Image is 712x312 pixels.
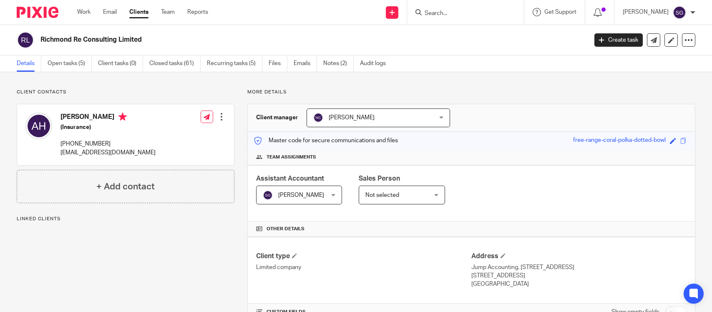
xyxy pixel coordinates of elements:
[424,10,499,18] input: Search
[544,9,576,15] span: Get Support
[267,226,304,232] span: Other details
[103,8,117,16] a: Email
[471,280,687,288] p: [GEOGRAPHIC_DATA]
[294,55,317,72] a: Emails
[323,55,354,72] a: Notes (2)
[365,192,399,198] span: Not selected
[673,6,686,19] img: svg%3E
[77,8,91,16] a: Work
[594,33,643,47] a: Create task
[471,252,687,261] h4: Address
[129,8,148,16] a: Clients
[25,113,52,139] img: svg%3E
[256,263,471,272] p: Limited company
[313,113,323,123] img: svg%3E
[48,55,92,72] a: Open tasks (5)
[60,140,156,148] p: [PHONE_NUMBER]
[278,192,324,198] span: [PERSON_NAME]
[161,8,175,16] a: Team
[247,89,695,96] p: More details
[17,89,234,96] p: Client contacts
[623,8,669,16] p: [PERSON_NAME]
[207,55,262,72] a: Recurring tasks (5)
[17,216,234,222] p: Linked clients
[471,272,687,280] p: [STREET_ADDRESS]
[329,115,375,121] span: [PERSON_NAME]
[471,263,687,272] p: Jump Accounting, [STREET_ADDRESS]
[118,113,127,121] i: Primary
[17,7,58,18] img: Pixie
[17,55,41,72] a: Details
[263,190,273,200] img: svg%3E
[60,123,156,131] h5: (Insurance)
[17,31,34,49] img: svg%3E
[267,154,316,161] span: Team assignments
[359,175,400,182] span: Sales Person
[573,136,666,146] div: free-range-coral-polka-dotted-bowl
[187,8,208,16] a: Reports
[254,136,398,145] p: Master code for secure communications and files
[256,175,324,182] span: Assistant Accountant
[98,55,143,72] a: Client tasks (0)
[269,55,287,72] a: Files
[256,252,471,261] h4: Client type
[360,55,392,72] a: Audit logs
[60,148,156,157] p: [EMAIL_ADDRESS][DOMAIN_NAME]
[96,180,155,193] h4: + Add contact
[40,35,473,44] h2: Richmond Re Consulting Limited
[60,113,156,123] h4: [PERSON_NAME]
[256,113,298,122] h3: Client manager
[149,55,201,72] a: Closed tasks (61)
